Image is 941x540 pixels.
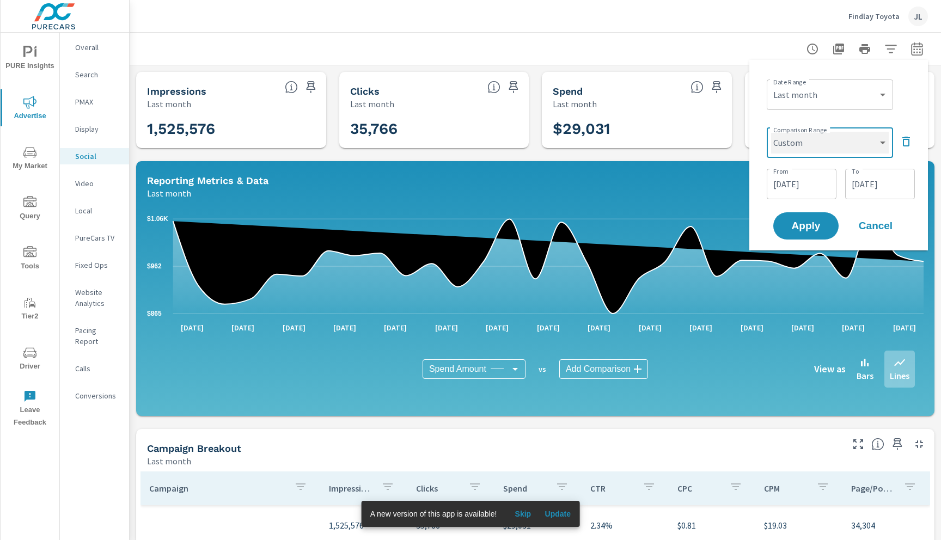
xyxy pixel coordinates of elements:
[814,364,846,375] h6: View as
[60,388,129,404] div: Conversions
[4,246,56,273] span: Tools
[631,322,669,333] p: [DATE]
[60,175,129,192] div: Video
[590,519,660,532] p: 2.34%
[682,322,720,333] p: [DATE]
[478,322,516,333] p: [DATE]
[828,38,850,60] button: "Export Report to PDF"
[708,78,725,96] span: Save this to your personalized report
[275,322,313,333] p: [DATE]
[224,322,262,333] p: [DATE]
[4,196,56,223] span: Query
[75,96,120,107] p: PMAX
[60,39,129,56] div: Overall
[851,483,895,494] p: Page/Post Action
[75,69,120,80] p: Search
[60,322,129,349] div: Pacing Report
[147,215,168,223] text: $1.06K
[60,66,129,83] div: Search
[784,221,828,231] span: Apply
[553,120,721,138] h3: $29,031
[843,212,908,240] button: Cancel
[147,187,191,200] p: Last month
[545,509,571,519] span: Update
[147,97,191,111] p: Last month
[75,287,120,309] p: Website Analytics
[911,435,928,453] button: Minimize Widget
[376,322,414,333] p: [DATE]
[854,38,876,60] button: Print Report
[890,369,909,382] p: Lines
[149,483,285,494] p: Campaign
[173,322,211,333] p: [DATE]
[60,94,129,110] div: PMAX
[510,509,536,519] span: Skip
[854,221,897,231] span: Cancel
[4,390,56,429] span: Leave Feedback
[75,390,120,401] p: Conversions
[871,438,884,451] span: This is a summary of Social performance results by campaign. Each column can be sorted.
[75,124,120,134] p: Display
[580,322,618,333] p: [DATE]
[147,455,191,468] p: Last month
[326,322,364,333] p: [DATE]
[4,346,56,373] span: Driver
[75,325,120,347] p: Pacing Report
[677,483,721,494] p: CPC
[147,85,206,97] h5: Impressions
[416,483,460,494] p: Clicks
[147,443,241,454] h5: Campaign Breakout
[764,519,834,532] p: $19.03
[60,121,129,137] div: Display
[529,322,567,333] p: [DATE]
[559,359,648,379] div: Add Comparison
[834,322,872,333] p: [DATE]
[60,202,129,219] div: Local
[851,519,921,532] p: 34,304
[370,510,497,518] span: A new version of this app is available!
[147,175,268,186] h5: Reporting Metrics & Data
[427,322,466,333] p: [DATE]
[350,120,518,138] h3: 35,766
[773,212,839,240] button: Apply
[60,257,129,273] div: Fixed Ops
[784,322,822,333] p: [DATE]
[505,78,522,96] span: Save this to your personalized report
[848,11,900,21] p: Findlay Toyota
[1,33,59,433] div: nav menu
[908,7,928,26] div: JL
[147,310,162,317] text: $865
[350,85,380,97] h5: Clicks
[60,284,129,311] div: Website Analytics
[75,42,120,53] p: Overall
[889,435,906,453] span: Save this to your personalized report
[147,262,162,270] text: $962
[60,360,129,377] div: Calls
[880,38,902,60] button: Apply Filters
[503,483,547,494] p: Spend
[885,322,924,333] p: [DATE]
[733,322,771,333] p: [DATE]
[429,364,486,375] span: Spend Amount
[906,38,928,60] button: Select Date Range
[487,81,500,94] span: The number of times an ad was clicked by a consumer.
[285,81,298,94] span: The number of times an ad was shown on your behalf.
[590,483,634,494] p: CTR
[302,78,320,96] span: Save this to your personalized report
[526,364,559,374] p: vs
[553,85,583,97] h5: Spend
[147,120,315,138] h3: 1,525,576
[540,505,575,523] button: Update
[423,359,526,379] div: Spend Amount
[75,205,120,216] p: Local
[60,148,129,164] div: Social
[75,151,120,162] p: Social
[4,96,56,122] span: Advertise
[4,46,56,72] span: PURE Insights
[857,369,873,382] p: Bars
[566,364,631,375] span: Add Comparison
[75,260,120,271] p: Fixed Ops
[764,483,808,494] p: CPM
[75,363,120,374] p: Calls
[4,296,56,323] span: Tier2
